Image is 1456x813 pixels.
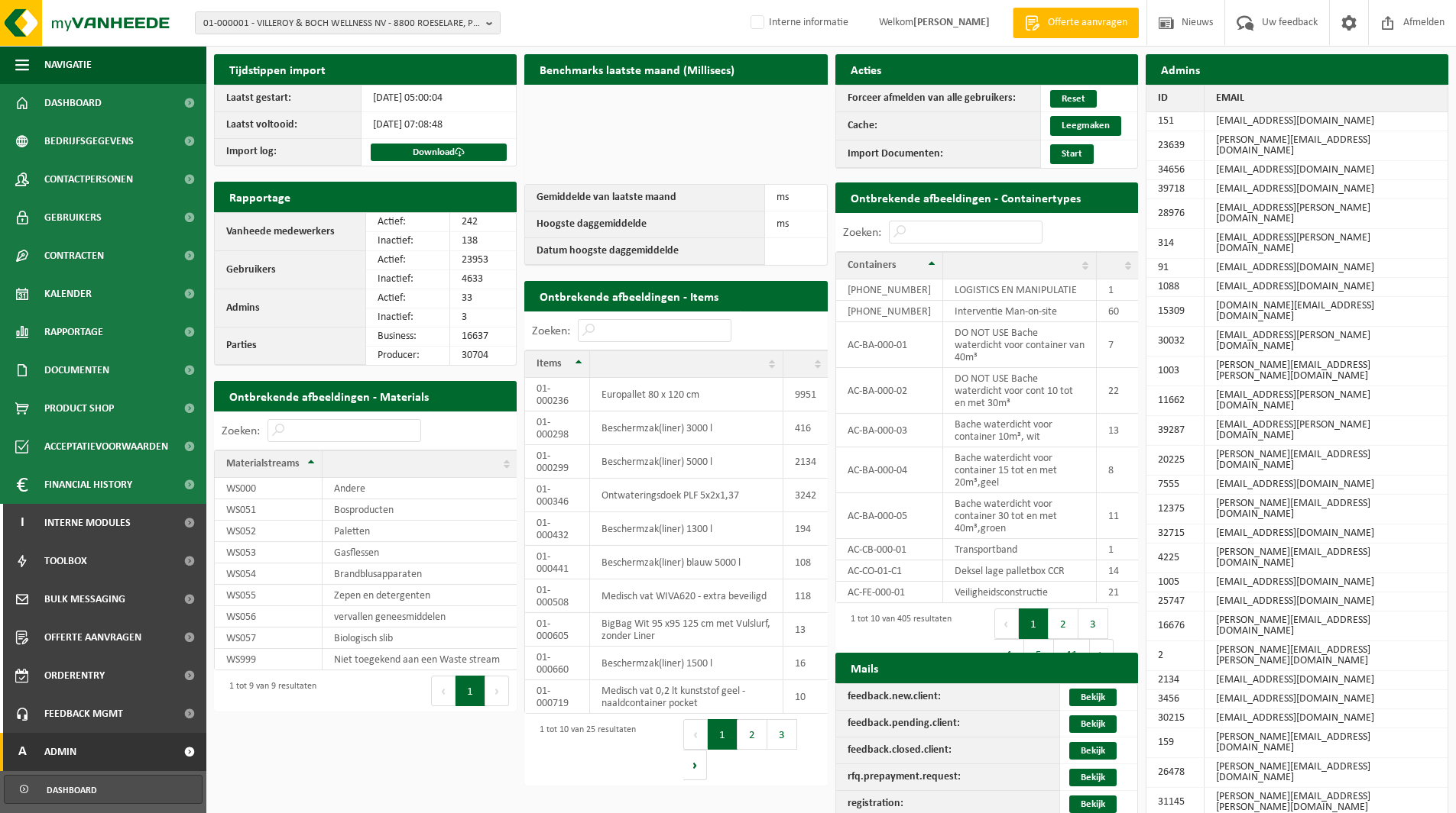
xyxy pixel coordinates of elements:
button: 2 [738,719,767,750]
th: Vanheede medewerkers [215,213,366,251]
td: [EMAIL_ADDRESS][DOMAIN_NAME] [1205,690,1448,709]
td: Beschermzak(liner) blauw 5000 l [590,546,783,579]
td: 28976 [1146,199,1205,229]
label: Zoeken: [532,325,570,337]
td: 2 [1146,641,1205,671]
button: Previous [683,719,708,750]
td: 91 [1146,259,1205,278]
td: 4633 [450,270,516,289]
td: [EMAIL_ADDRESS][DOMAIN_NAME] [1205,709,1448,728]
span: 01-000001 - VILLEROY & BOCH WELLNESS NV - 8800 ROESELARE, POPULIERSTRAAT 1 [203,12,480,35]
td: 2134 [1146,671,1205,690]
td: Actief: [366,289,450,308]
td: [EMAIL_ADDRESS][DOMAIN_NAME] [1205,573,1448,592]
th: Admins [215,289,366,327]
td: 01-000441 [525,546,590,579]
td: [EMAIL_ADDRESS][DOMAIN_NAME] [1205,161,1448,180]
td: AC-BA-000-01 [836,322,943,368]
span: Dashboard [47,776,97,805]
td: vervallen geneesmiddelen [323,606,517,627]
td: 151 [1146,112,1205,131]
span: Rapportage [44,313,103,351]
td: 1003 [1146,356,1205,386]
th: Datum hoogste daggemiddelde [525,238,764,265]
td: 39287 [1146,416,1205,446]
td: 4225 [1146,544,1205,573]
a: Exporteren [429,411,515,441]
td: [EMAIL_ADDRESS][PERSON_NAME][DOMAIN_NAME] [1205,229,1448,259]
td: 242 [450,213,516,232]
td: 23639 [1146,131,1205,161]
span: I [15,504,29,542]
td: 3456 [1146,690,1205,709]
h2: Ontbrekende afbeeldingen - Items [524,281,827,311]
td: WS053 [215,542,323,563]
td: 13 [783,613,828,647]
td: [PHONE_NUMBER] [836,301,943,322]
td: Brandblusapparaten [323,563,517,585]
td: AC-BA-000-04 [836,447,943,493]
a: Exporteren [1050,212,1137,243]
td: [PERSON_NAME][EMAIL_ADDRESS][DOMAIN_NAME] [1205,728,1448,758]
button: Previous [431,676,456,706]
td: [DATE] 07:08:48 [362,112,517,139]
button: 1 [708,719,738,750]
td: 1 [1097,279,1138,301]
td: 9951 [783,378,828,411]
td: 30032 [1146,327,1205,356]
td: [PERSON_NAME][EMAIL_ADDRESS][DOMAIN_NAME] [1205,544,1448,573]
td: [EMAIL_ADDRESS][DOMAIN_NAME] [1205,524,1448,544]
td: [PERSON_NAME][EMAIL_ADDRESS][DOMAIN_NAME] [1205,131,1448,161]
td: 8 [1097,447,1138,493]
td: 01-000432 [525,512,590,546]
td: AC-BA-000-02 [836,368,943,414]
h2: Acties [835,54,1138,84]
h2: Mails [835,653,1138,682]
td: Bache waterdicht voor container 30 tot en met 40m³,groen [943,493,1098,539]
td: Medisch vat 0,2 lt kunststof geel - naaldcontainer pocket [590,680,783,713]
td: 194 [783,512,828,546]
a: Offerte aanvragen [1013,8,1139,38]
h2: Tijdstippen import [214,54,517,84]
td: 16676 [1146,611,1205,641]
td: 60 [1097,301,1138,322]
th: Forceer afmelden van alle gebruikers: [836,85,1042,112]
td: WS051 [215,499,323,521]
td: ms [765,211,827,238]
td: DO NOT USE Bache waterdicht voor cont 10 tot en met 30m³ [943,368,1098,414]
td: 1005 [1146,573,1205,592]
td: 01-000660 [525,647,590,680]
td: 21 [1097,582,1138,602]
td: 108 [783,546,828,579]
td: 15309 [1146,297,1205,327]
strong: [PERSON_NAME] [913,17,990,28]
td: [EMAIL_ADDRESS][DOMAIN_NAME] [1205,476,1448,495]
td: [DATE] 05:00:04 [362,85,517,112]
td: Business: [366,327,450,347]
span: Offerte aanvragen [44,618,141,657]
td: 34656 [1146,161,1205,180]
a: Bekijk [1069,689,1117,706]
td: [PERSON_NAME][EMAIL_ADDRESS][PERSON_NAME][DOMAIN_NAME] [1205,641,1448,671]
td: 30215 [1146,709,1205,728]
td: AC-CB-000-01 [836,539,943,560]
td: [PHONE_NUMBER] [836,279,943,301]
td: DO NOT USE Bache waterdicht voor container van 40m³ [943,322,1098,368]
td: [DOMAIN_NAME][EMAIL_ADDRESS][DOMAIN_NAME] [1205,297,1448,327]
td: [PERSON_NAME][EMAIL_ADDRESS][DOMAIN_NAME] [1205,758,1448,788]
th: EMAIL [1205,85,1448,112]
th: feedback.closed.client: [836,737,1060,764]
span: Bedrijfsgegevens [44,122,134,160]
td: 1088 [1146,278,1205,297]
td: 7 [1097,322,1138,368]
a: Download [371,144,507,161]
td: [EMAIL_ADDRESS][DOMAIN_NAME] [1205,278,1448,297]
span: Containers [848,260,897,271]
td: Veiligheidsconstructie [943,582,1098,602]
label: Interne informatie [747,11,848,34]
span: Dashboard [44,84,102,122]
th: feedback.new.client: [836,684,1060,711]
button: Next [683,750,707,780]
td: 314 [1146,229,1205,259]
span: Orderentry Goedkeuring [44,657,173,695]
